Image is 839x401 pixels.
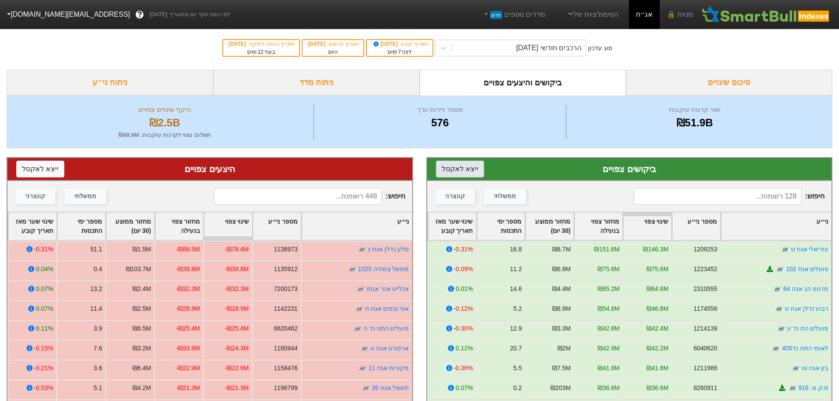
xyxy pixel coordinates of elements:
[90,284,102,294] div: 13.2
[133,324,151,333] div: ₪6.5M
[453,304,473,313] div: -0.12%
[214,188,405,205] span: חיפוש :
[94,344,102,353] div: 7.6
[368,364,409,372] a: מקורות אגח 11
[26,191,45,201] div: קונצרני
[106,213,154,240] div: Toggle SortBy
[569,115,821,131] div: ₪51.9B
[308,41,327,47] span: [DATE]
[693,284,717,294] div: 2310555
[353,324,362,333] img: tase link
[16,161,64,177] button: ייצא לאקסל
[133,364,151,373] div: ₪6.4M
[693,324,717,333] div: 1214139
[274,344,298,353] div: 1160944
[94,383,102,393] div: 5.1
[552,364,570,373] div: ₪7.5M
[557,344,570,353] div: ₪2M
[362,384,370,393] img: tase link
[90,304,102,313] div: 11.4
[57,213,105,240] div: Toggle SortBy
[774,305,783,313] img: tase link
[453,364,473,373] div: -0.36%
[213,70,420,96] div: ניתוח מדד
[420,70,626,96] div: ביקושים והיצעים צפויים
[274,304,298,313] div: 1142231
[693,245,717,254] div: 1209253
[516,43,581,53] div: הרכבים חודשי [DATE]
[214,188,382,205] input: 448 רשומות...
[228,48,295,56] div: בעוד ימים
[598,324,620,333] div: ₪42.8M
[18,131,311,140] div: תשלום צפוי לקרנות עוקבות : ₪49.9M
[126,265,151,274] div: ₪103.7M
[176,364,200,373] div: -₪22.9M
[176,344,200,353] div: -₪33.9M
[693,344,717,353] div: 6040620
[258,49,263,55] span: 12
[176,324,200,333] div: -₪25.4M
[552,324,570,333] div: ₪3.3M
[274,265,298,274] div: 1135912
[453,265,473,274] div: -0.09%
[588,44,612,53] div: סוג עדכון
[598,364,620,373] div: ₪41.8M
[598,304,620,313] div: ₪54.6M
[36,265,53,274] div: 0.04%
[363,325,409,332] a: פועלים התח נד ה
[479,6,549,23] a: מדדים נוספיםחדש
[693,265,717,274] div: 1223452
[366,285,409,292] a: אנלייט אנר אגחו
[225,324,249,333] div: -₪25.4M
[358,265,409,272] a: ממשל צמודה 1025
[176,304,200,313] div: -₪28.9M
[477,213,525,240] div: Toggle SortBy
[34,364,53,373] div: -0.21%
[356,285,365,294] img: tase link
[436,161,484,177] button: ייצא לאקסל
[133,344,151,353] div: ₪3.2M
[274,383,298,393] div: 1196799
[552,284,570,294] div: ₪4.4M
[634,188,824,205] span: חיפוש :
[700,6,832,23] img: SmartBull
[204,213,252,240] div: Toggle SortBy
[490,11,502,19] span: חדש
[574,213,622,240] div: Toggle SortBy
[693,304,717,313] div: 1174556
[510,284,521,294] div: 14.6
[787,325,828,332] a: פועלים הת נד יג
[176,245,200,254] div: -₪88.5M
[274,245,298,254] div: 1138973
[328,49,338,55] span: היום
[358,364,367,373] img: tase link
[176,265,200,274] div: -₪39.8M
[773,285,782,294] img: tase link
[149,10,230,19] span: לפי נתוני סוף יום מתאריך [DATE]
[34,245,53,254] div: -0.31%
[510,324,521,333] div: 12.9
[693,383,717,393] div: 8260911
[453,324,473,333] div: -0.30%
[253,213,301,240] div: Toggle SortBy
[368,246,409,253] a: סלע נדלן אגח ג
[783,285,828,292] a: מז טפ הנ אגח 64
[176,284,200,294] div: -₪32.3M
[358,245,366,254] img: tase link
[798,384,828,391] a: מ.ק.מ. 916
[133,304,151,313] div: ₪2.5M
[225,344,249,353] div: -₪24.3M
[623,213,671,240] div: Toggle SortBy
[94,324,102,333] div: 3.9
[484,188,526,204] button: ממשלתי
[365,305,409,312] a: אפי נכסים אגח ח
[133,284,151,294] div: ₪2.4M
[776,265,784,274] img: tase link
[510,245,521,254] div: 16.8
[360,344,369,353] img: tase link
[36,284,53,294] div: 0.07%
[225,284,249,294] div: -₪32.3M
[398,49,401,55] span: 7
[436,162,823,176] div: ביקושים צפויים
[18,115,311,131] div: ₪2.5B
